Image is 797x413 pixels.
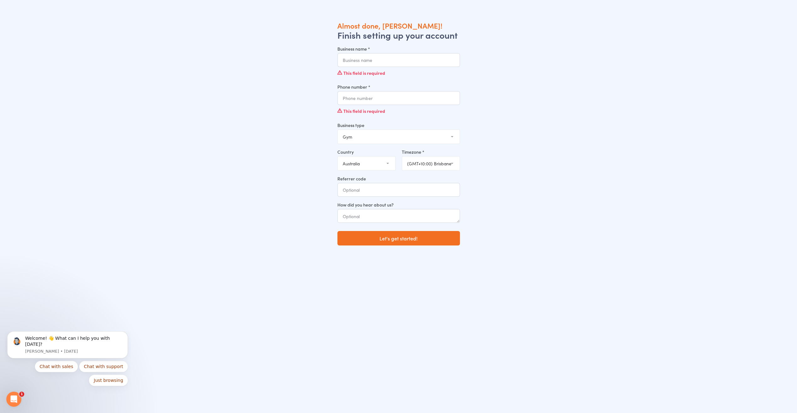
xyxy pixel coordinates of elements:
[337,91,460,105] input: Phone number
[337,231,460,245] button: Let's get started!
[337,183,460,197] input: Optional
[337,30,460,40] h2: Finish setting up your account
[402,149,460,155] label: Timezone *
[337,21,460,30] h1: Almost done, [PERSON_NAME]!
[6,392,21,407] iframe: Intercom live chat
[337,53,460,67] input: Business name
[337,149,396,155] label: Country
[337,84,460,90] label: Phone number *
[337,46,460,52] label: Business name *
[337,175,460,182] label: Referrer code
[337,105,460,117] div: This field is required
[337,67,460,79] div: This field is required
[337,201,460,208] label: How did you hear about us?
[19,392,24,397] span: 1
[337,122,460,128] label: Business type
[5,331,130,396] iframe: Intercom notifications message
